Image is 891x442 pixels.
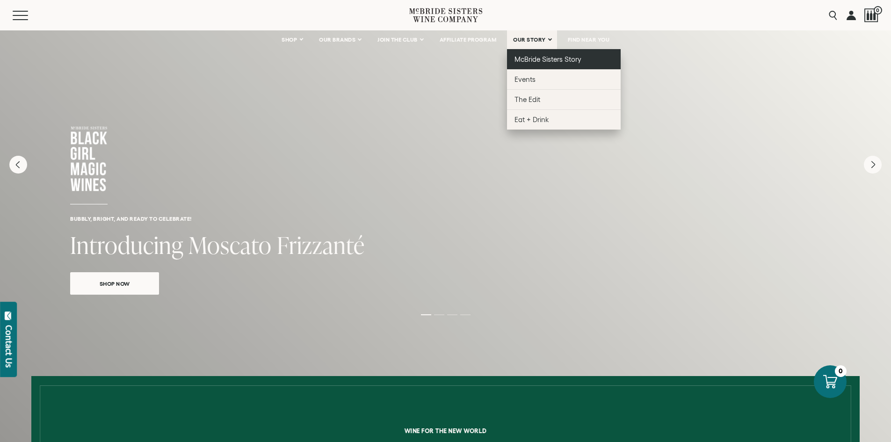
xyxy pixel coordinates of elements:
[514,116,549,123] span: Eat + Drink
[83,278,146,289] span: Shop Now
[514,55,581,63] span: McBride Sisters Story
[319,36,355,43] span: OUR BRANDS
[507,69,621,89] a: Events
[70,272,159,295] a: Shop Now
[507,109,621,130] a: Eat + Drink
[377,36,418,43] span: JOIN THE CLUB
[13,11,46,20] button: Mobile Menu Trigger
[460,314,471,315] li: Page dot 4
[434,314,444,315] li: Page dot 2
[275,30,308,49] a: SHOP
[70,216,821,222] h6: Bubbly, bright, and ready to celebrate!
[104,428,787,434] h6: Wine for the new world
[277,229,365,261] span: Frizzanté
[514,95,540,103] span: The Edit
[70,229,183,261] span: Introducing
[9,156,27,174] button: Previous
[313,30,367,49] a: OUR BRANDS
[514,75,536,83] span: Events
[434,30,503,49] a: AFFILIATE PROGRAM
[4,325,14,368] div: Contact Us
[447,314,457,315] li: Page dot 3
[835,365,847,377] div: 0
[188,229,272,261] span: Moscato
[562,30,616,49] a: FIND NEAR YOU
[568,36,610,43] span: FIND NEAR YOU
[513,36,546,43] span: OUR STORY
[874,6,882,14] span: 0
[371,30,429,49] a: JOIN THE CLUB
[507,30,557,49] a: OUR STORY
[864,156,882,174] button: Next
[282,36,297,43] span: SHOP
[421,314,431,315] li: Page dot 1
[507,89,621,109] a: The Edit
[507,49,621,69] a: McBride Sisters Story
[440,36,497,43] span: AFFILIATE PROGRAM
